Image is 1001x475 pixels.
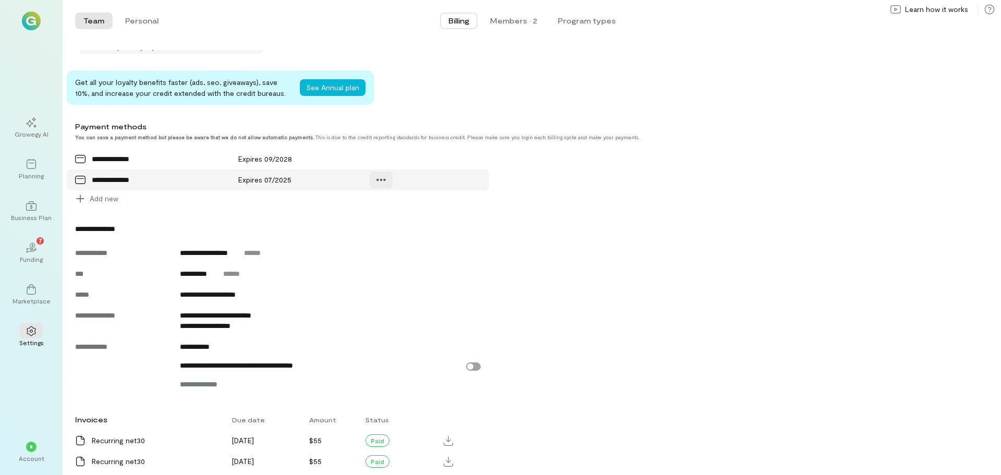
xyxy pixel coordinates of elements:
[75,134,904,140] div: This is due to the credit reporting standards for business credit. Please make sure you login eac...
[232,436,254,445] span: [DATE]
[238,175,291,184] span: Expires 07/2025
[20,255,43,263] div: Funding
[300,79,365,96] button: See Annual plan
[13,151,50,188] a: Planning
[15,130,48,138] div: Growegy AI
[482,13,545,29] button: Members · 2
[226,410,302,429] div: Due date
[238,154,292,163] span: Expires 09/2028
[13,234,50,272] a: Funding
[75,13,113,29] button: Team
[13,276,50,313] a: Marketplace
[232,457,254,466] span: [DATE]
[448,16,469,26] span: Billing
[75,77,291,99] div: Get all your loyalty benefits faster (ads, seo, giveaways), save 10%, and increase your credit ex...
[11,213,52,222] div: Business Plan
[19,338,44,347] div: Settings
[309,457,322,466] span: $55
[69,409,226,430] div: Invoices
[13,318,50,355] a: Settings
[13,297,51,305] div: Marketplace
[13,433,50,471] div: *Account
[19,454,44,462] div: Account
[905,4,968,15] span: Learn how it works
[365,455,389,468] div: Paid
[75,121,904,132] div: Payment methods
[90,193,118,204] span: Add new
[39,236,42,245] span: 7
[440,13,478,29] button: Billing
[117,13,167,29] button: Personal
[365,434,389,447] div: Paid
[19,172,44,180] div: Planning
[13,109,50,147] a: Growegy AI
[92,435,219,446] div: Recurring net30
[490,16,537,26] div: Members · 2
[550,13,624,29] button: Program types
[75,134,314,140] strong: You can save a payment method but please be aware that we do not allow automatic payments.
[359,410,440,429] div: Status
[92,456,219,467] div: Recurring net30
[309,436,322,445] span: $55
[303,410,360,429] div: Amount
[13,192,50,230] a: Business Plan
